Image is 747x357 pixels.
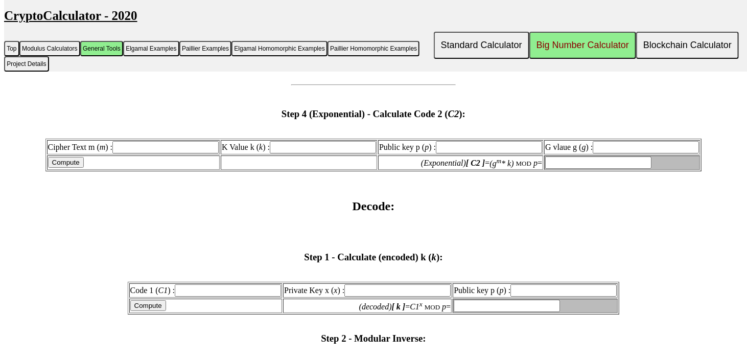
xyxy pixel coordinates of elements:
i: x [334,286,337,295]
i: g [582,143,586,151]
i: [ k ] [392,302,406,311]
i: x [419,300,423,308]
h3: Step 2 - Modular Inverse: [4,333,743,344]
i: (g * k) [489,159,513,168]
button: Paillier Examples [179,41,231,56]
button: Blockchain Calculator [636,32,739,59]
td: = = [283,299,452,313]
h3: Step 4 (Exponential) - Calculate Code 2 ( ): [4,108,743,120]
button: Modulus Calculators [19,41,80,56]
i: C2 [448,108,459,119]
button: Top [4,41,19,56]
button: Standard Calculator [434,32,529,59]
i: k [259,143,263,151]
button: Project Details [4,56,49,72]
button: Paillier Homomorphic Examples [328,41,419,56]
td: Public key p ( ) : [378,140,543,154]
td: = = [378,155,543,170]
i: m [100,143,106,151]
i: p [533,159,538,168]
td: Code 1 ( ) : [129,283,283,298]
h2: Decode: [4,199,743,213]
sup: m [497,157,502,164]
td: Public key p ( ) : [453,283,618,298]
td: K Value k ( ) : [221,140,377,154]
td: G vlaue g ( ) : [544,140,700,154]
button: Elgamal Homomorphic Examples [231,41,328,56]
i: k [432,252,436,262]
button: General Tools [80,41,123,56]
button: Elgamal Examples [123,41,179,56]
u: CryptoCalculator - 2020 [4,9,137,23]
input: Compute [130,300,166,311]
i: p [500,286,504,295]
h3: Step 1 - Calculate (encoded) k ( ): [4,252,743,263]
font: MOD [516,160,531,168]
i: p [442,302,446,311]
i: p [425,143,429,151]
i: C1 [158,286,168,295]
button: Big Number Calculator [529,32,636,59]
i: C1 [410,302,419,311]
i: (Exponential) [421,159,466,168]
font: MOD [425,303,440,311]
input: Compute [48,157,84,168]
i: [ C2 ] [466,159,485,168]
i: (decoded) [359,302,392,311]
td: Cipher Text m ( ) : [47,140,220,154]
td: Private Key x ( ) : [283,283,452,298]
